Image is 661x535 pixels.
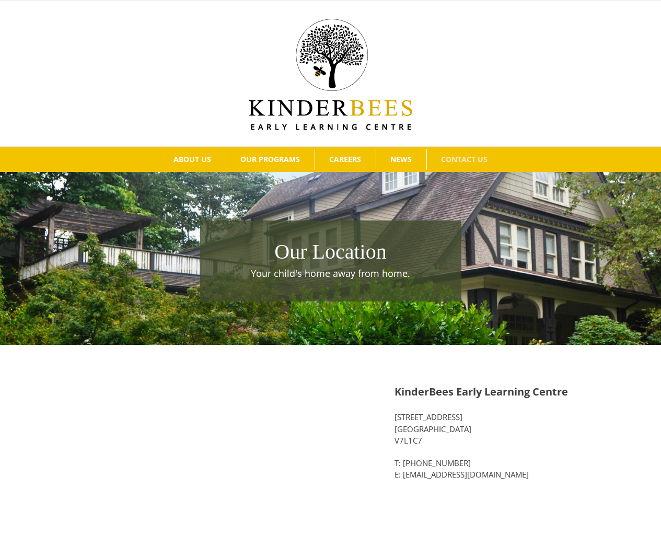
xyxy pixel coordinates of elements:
[315,149,376,170] a: CAREERS
[159,149,226,170] a: ABOUT US
[329,156,361,163] span: CAREERS
[395,458,471,468] a: T: [PHONE_NUMBER]
[226,149,315,170] a: OUR PROGRAMS
[205,266,456,281] p: Your child's home away from home.
[395,469,529,480] a: E: [EMAIL_ADDRESS][DOMAIN_NAME]
[16,147,645,172] nav: Main Menu
[427,149,502,170] a: CONTACT US
[395,411,618,447] p: [STREET_ADDRESS] [GEOGRAPHIC_DATA] V7L1C7
[240,156,300,163] span: OUR PROGRAMS
[390,156,412,163] span: NEWS
[376,149,426,170] a: NEWS
[249,19,412,130] img: Kinder Bees Logo
[205,237,456,266] h1: Our Location
[441,156,488,163] span: CONTACT US
[395,385,568,399] strong: KinderBees Early Learning Centre
[173,156,211,163] span: ABOUT US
